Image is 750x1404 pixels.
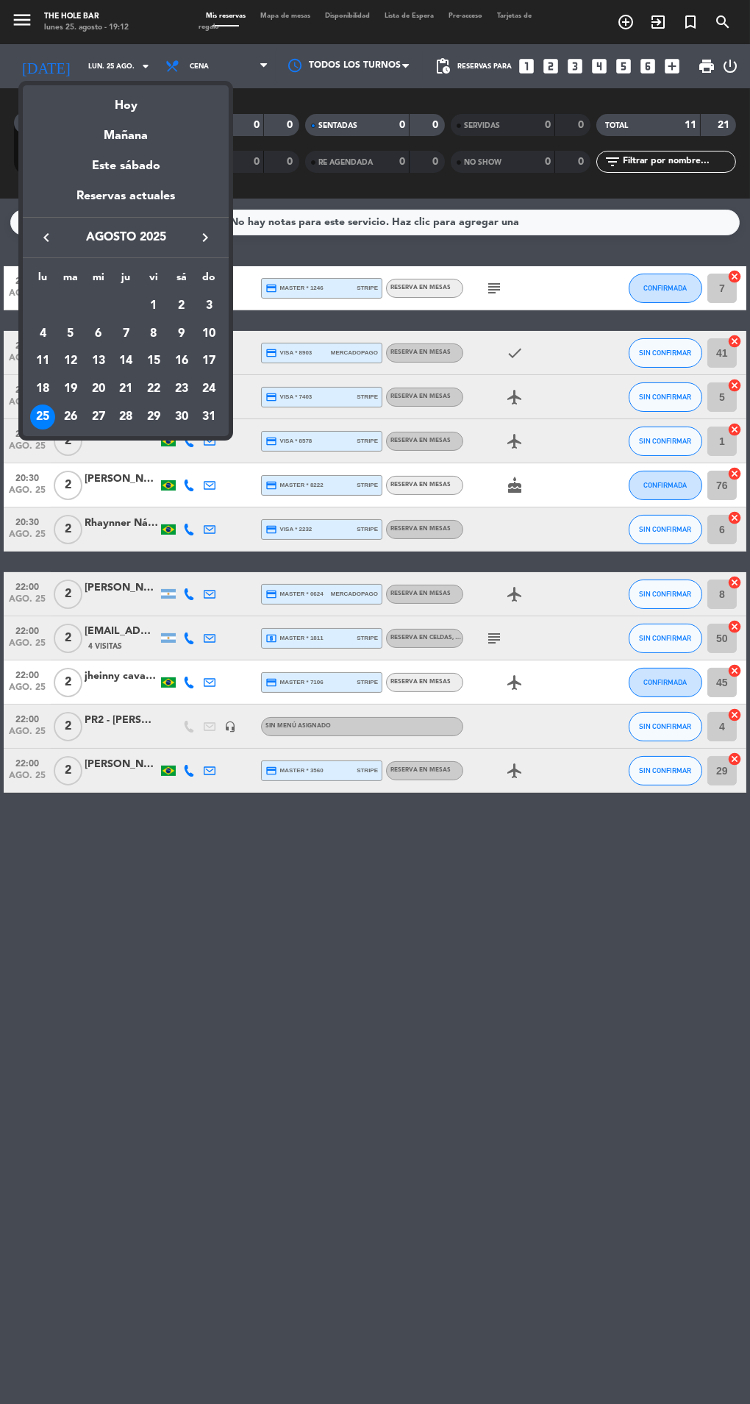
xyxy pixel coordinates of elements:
[112,269,140,292] th: jueves
[30,321,55,346] div: 4
[29,320,57,348] td: 4 de agosto de 2025
[29,403,57,431] td: 25 de agosto de 2025
[57,375,85,403] td: 19 de agosto de 2025
[168,292,196,320] td: 2 de agosto de 2025
[168,375,196,403] td: 23 de agosto de 2025
[60,228,192,247] span: agosto 2025
[196,321,221,346] div: 10
[196,347,224,375] td: 17 de agosto de 2025
[140,320,168,348] td: 8 de agosto de 2025
[112,375,140,403] td: 21 de agosto de 2025
[113,321,138,346] div: 7
[168,320,196,348] td: 9 de agosto de 2025
[113,405,138,430] div: 28
[196,229,214,246] i: keyboard_arrow_right
[30,405,55,430] div: 25
[58,405,83,430] div: 26
[85,320,113,348] td: 6 de agosto de 2025
[140,269,168,292] th: viernes
[23,146,229,187] div: Este sábado
[196,292,224,320] td: 3 de agosto de 2025
[140,347,168,375] td: 15 de agosto de 2025
[86,377,111,402] div: 20
[58,377,83,402] div: 19
[57,269,85,292] th: martes
[141,321,166,346] div: 8
[85,269,113,292] th: miércoles
[85,375,113,403] td: 20 de agosto de 2025
[141,349,166,374] div: 15
[113,377,138,402] div: 21
[196,349,221,374] div: 17
[141,377,166,402] div: 22
[23,115,229,146] div: Mañana
[57,403,85,431] td: 26 de agosto de 2025
[57,347,85,375] td: 12 de agosto de 2025
[85,347,113,375] td: 13 de agosto de 2025
[29,269,57,292] th: lunes
[30,377,55,402] div: 18
[196,320,224,348] td: 10 de agosto de 2025
[57,320,85,348] td: 5 de agosto de 2025
[141,405,166,430] div: 29
[85,403,113,431] td: 27 de agosto de 2025
[196,293,221,318] div: 3
[196,403,224,431] td: 31 de agosto de 2025
[112,320,140,348] td: 7 de agosto de 2025
[112,347,140,375] td: 14 de agosto de 2025
[140,292,168,320] td: 1 de agosto de 2025
[23,187,229,217] div: Reservas actuales
[140,375,168,403] td: 22 de agosto de 2025
[58,321,83,346] div: 5
[30,349,55,374] div: 11
[196,375,224,403] td: 24 de agosto de 2025
[169,405,194,430] div: 30
[113,349,138,374] div: 14
[86,349,111,374] div: 13
[168,269,196,292] th: sábado
[169,293,194,318] div: 2
[168,403,196,431] td: 30 de agosto de 2025
[23,85,229,115] div: Hoy
[141,293,166,318] div: 1
[29,292,140,320] td: AGO.
[86,405,111,430] div: 27
[196,377,221,402] div: 24
[169,321,194,346] div: 9
[196,405,221,430] div: 31
[86,321,111,346] div: 6
[169,349,194,374] div: 16
[140,403,168,431] td: 29 de agosto de 2025
[192,228,218,247] button: keyboard_arrow_right
[58,349,83,374] div: 12
[37,229,55,246] i: keyboard_arrow_left
[196,269,224,292] th: domingo
[169,377,194,402] div: 23
[29,375,57,403] td: 18 de agosto de 2025
[168,347,196,375] td: 16 de agosto de 2025
[33,228,60,247] button: keyboard_arrow_left
[29,347,57,375] td: 11 de agosto de 2025
[112,403,140,431] td: 28 de agosto de 2025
